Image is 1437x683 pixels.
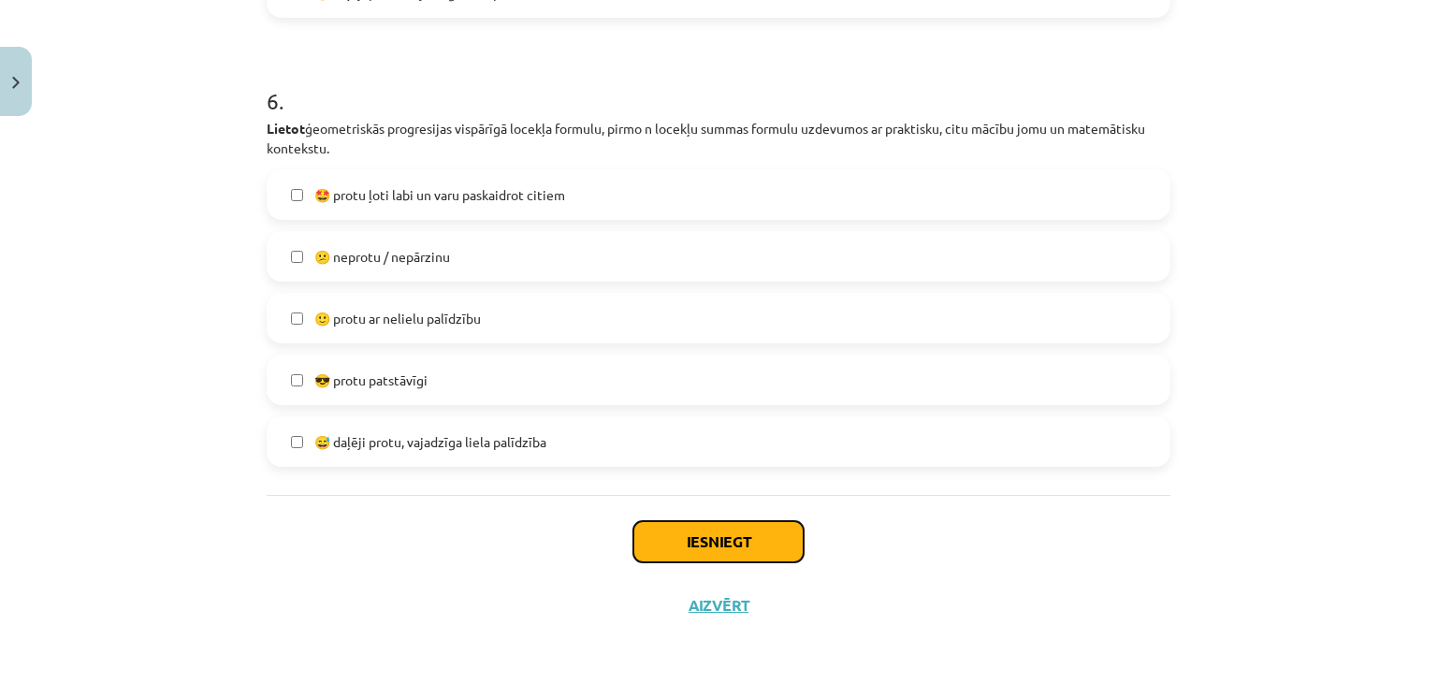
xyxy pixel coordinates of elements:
p: ģeometriskās progresijas vispārīgā locekļa formulu, pirmo n locekļu summas formulu uzdevumos ar p... [267,119,1170,158]
span: 🤩 protu ļoti labi un varu paskaidrot citiem [314,185,565,205]
span: 😕 neprotu / nepārzinu [314,247,450,267]
input: 😕 neprotu / nepārzinu [291,251,303,263]
input: 🤩 protu ļoti labi un varu paskaidrot citiem [291,189,303,201]
img: icon-close-lesson-0947bae3869378f0d4975bcd49f059093ad1ed9edebbc8119c70593378902aed.svg [12,77,20,89]
b: Lietot [267,120,305,137]
input: 😎 protu patstāvīgi [291,374,303,386]
h1: 6 . [267,55,1170,113]
input: 😅 daļēji protu, vajadzīga liela palīdzība [291,436,303,448]
button: Aizvērt [683,596,754,615]
input: 🙂 protu ar nelielu palīdzību [291,312,303,325]
span: 😎 protu patstāvīgi [314,371,428,390]
span: 🙂 protu ar nelielu palīdzību [314,309,481,328]
span: 😅 daļēji protu, vajadzīga liela palīdzība [314,432,546,452]
button: Iesniegt [633,521,804,562]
